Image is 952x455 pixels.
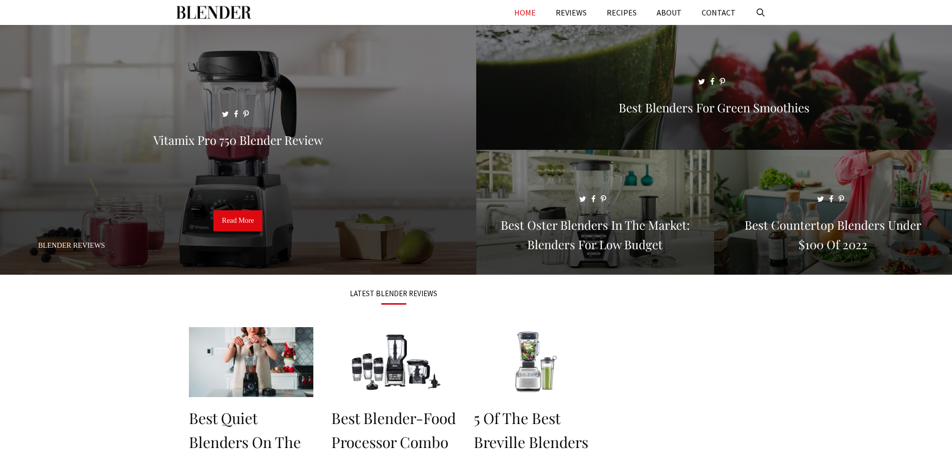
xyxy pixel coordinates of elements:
[331,327,456,397] img: Best Blender-Food Processor Combo In 2022
[476,263,714,273] a: Best Oster Blenders in the Market: Blenders for Low Budget
[714,263,952,273] a: Best Countertop Blenders Under $100 of 2022
[213,210,262,231] a: Read More
[38,241,105,249] a: Blender Reviews
[189,327,313,397] img: Best Quiet Blenders On The Market In 2022 – Top Picks & Reviews
[474,327,598,397] img: 5 Of The Best Breville Blenders In 2022
[189,290,599,297] h3: LATEST BLENDER REVIEWS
